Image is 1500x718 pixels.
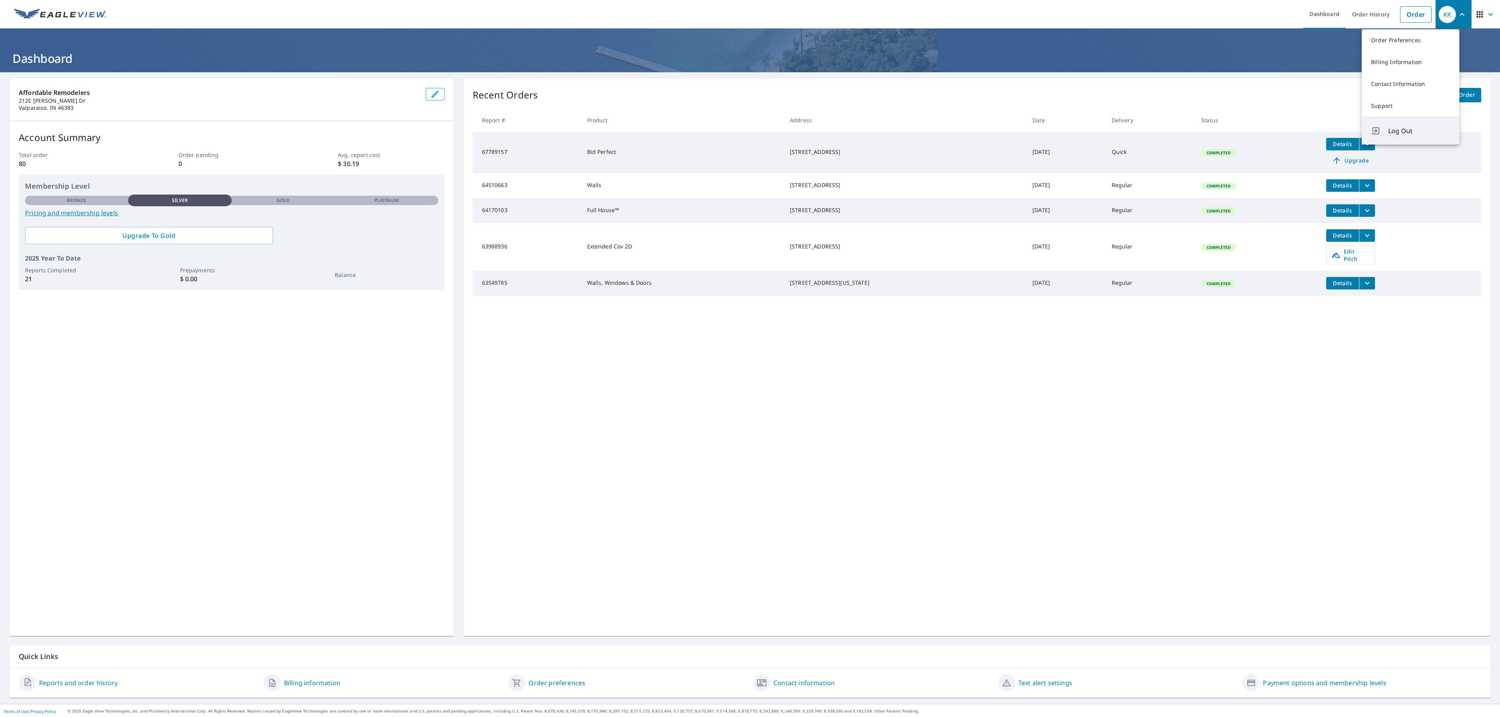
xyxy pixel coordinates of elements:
div: KK [1439,6,1456,23]
span: Details [1331,232,1354,239]
button: filesDropdownBtn-64170103 [1359,204,1375,217]
span: Edit Pitch [1331,248,1370,263]
td: Bid Perfect [581,132,784,173]
p: | [4,709,56,714]
a: Privacy Policy [30,709,56,714]
div: [STREET_ADDRESS] [790,181,1020,189]
div: [STREET_ADDRESS][US_STATE] [790,279,1020,287]
td: Regular [1105,173,1195,198]
button: detailsBtn-63988936 [1326,229,1359,242]
p: Order pending [179,151,285,159]
button: detailsBtn-64510663 [1326,179,1359,192]
span: Upgrade To Gold [31,231,267,240]
td: [DATE] [1026,198,1105,223]
span: Details [1331,207,1354,214]
td: 64510663 [473,173,581,198]
td: 63988936 [473,223,581,271]
button: filesDropdownBtn-63549785 [1359,277,1375,289]
td: Regular [1105,223,1195,271]
a: Support [1362,95,1459,117]
p: 2025 Year To Date [25,254,438,263]
p: Quick Links [19,652,1481,661]
button: detailsBtn-64170103 [1326,204,1359,217]
span: Completed [1202,183,1235,189]
img: EV Logo [14,9,106,20]
p: Avg. report cost [338,151,444,159]
h1: Dashboard [9,50,1491,66]
td: Walls, Windows & Doors [581,271,784,296]
p: Reports Completed [25,266,128,274]
p: Affordable Remodelers [19,88,420,97]
a: Contact information [773,678,835,688]
p: Membership Level [25,181,438,191]
td: 67789157 [473,132,581,173]
a: Payment options and membership levels [1263,678,1386,688]
span: Completed [1202,281,1235,286]
a: Order [1400,6,1432,23]
div: [STREET_ADDRESS] [790,148,1020,156]
button: Log Out [1362,117,1459,145]
p: $ 30.19 [338,159,444,168]
span: Details [1331,140,1354,148]
span: Completed [1202,245,1235,250]
th: Date [1026,109,1105,132]
th: Address [784,109,1026,132]
td: Walls [581,173,784,198]
span: Details [1331,279,1354,287]
p: Prepayments [180,266,283,274]
div: [STREET_ADDRESS] [790,206,1020,214]
th: Delivery [1105,109,1195,132]
span: Completed [1202,150,1235,155]
td: Regular [1105,271,1195,296]
p: 212E [PERSON_NAME] Dr [19,97,420,104]
p: Gold [277,197,290,204]
td: Extended Cov 2D [581,223,784,271]
td: [DATE] [1026,173,1105,198]
th: Report # [473,109,581,132]
span: Details [1331,182,1354,189]
th: Status [1195,109,1320,132]
p: © 2025 Eagle View Technologies, Inc. and Pictometry International Corp. All Rights Reserved. Repo... [68,708,1496,714]
p: Bronze [67,197,86,204]
span: Log Out [1388,126,1450,136]
td: [DATE] [1026,132,1105,173]
p: Valparaiso, IN 46383 [19,104,420,111]
p: Total order [19,151,125,159]
p: Balance [335,271,438,279]
th: Product [581,109,784,132]
button: detailsBtn-67789157 [1326,138,1359,150]
td: Regular [1105,198,1195,223]
button: filesDropdownBtn-63988936 [1359,229,1375,242]
div: [STREET_ADDRESS] [790,243,1020,250]
td: [DATE] [1026,223,1105,271]
a: Pricing and membership levels [25,208,438,218]
p: Silver [172,197,188,204]
a: Upgrade [1326,154,1375,167]
a: Order Preferences [1362,29,1459,51]
a: Billing Information [1362,51,1459,73]
p: Recent Orders [473,88,538,102]
p: 0 [179,159,285,168]
td: Full House™ [581,198,784,223]
span: Completed [1202,208,1235,214]
a: Edit Pitch [1326,246,1375,264]
a: Reports and order history [39,678,118,688]
p: 80 [19,159,125,168]
td: [DATE] [1026,271,1105,296]
button: filesDropdownBtn-64510663 [1359,179,1375,192]
a: Terms of Use [4,709,28,714]
button: detailsBtn-63549785 [1326,277,1359,289]
a: Contact Information [1362,73,1459,95]
a: Billing information [284,678,340,688]
p: 21 [25,274,128,284]
span: Upgrade [1331,156,1370,165]
button: filesDropdownBtn-67789157 [1359,138,1375,150]
td: 64170103 [473,198,581,223]
a: Upgrade To Gold [25,227,273,244]
td: Quick [1105,132,1195,173]
td: 63549785 [473,271,581,296]
p: $ 0.00 [180,274,283,284]
p: Account Summary [19,130,445,145]
a: Order preferences [529,678,585,688]
a: Text alert settings [1018,678,1072,688]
